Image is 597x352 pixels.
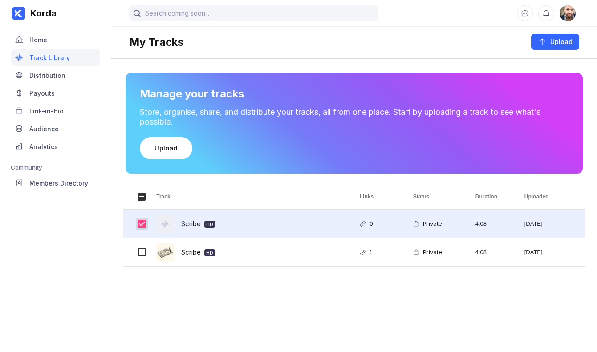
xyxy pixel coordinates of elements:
[156,243,174,261] img: cover art
[140,137,192,159] button: Upload
[29,36,47,44] div: Home
[413,194,430,200] span: Status
[156,194,170,200] span: Track
[11,138,100,156] a: Analytics
[129,5,378,21] input: Search coming soon...
[560,5,576,21] div: Joseph Lofthouse
[154,144,178,153] div: Upload
[29,54,70,61] div: Track Library
[366,242,372,263] div: 1
[514,210,585,238] div: [DATE]
[11,164,100,171] div: Community
[514,238,585,266] div: [DATE]
[560,5,576,21] img: 160x160
[11,31,100,49] a: Home
[531,34,579,50] button: Upload
[465,238,514,266] div: 4:08
[524,194,549,200] span: Uploaded
[181,213,215,234] a: Scribe HD
[206,249,213,256] div: HD
[11,120,100,138] a: Audience
[181,242,215,263] div: Scribe
[140,107,569,126] div: Store, organise, share, and distribute your tracks, all from one place. Start by uploading a trac...
[29,179,88,187] div: Members Directory
[129,36,183,49] div: My Tracks
[29,72,65,79] div: Distribution
[547,37,573,46] div: Upload
[29,107,64,115] div: Link-in-bio
[25,8,57,19] div: Korda
[465,210,514,238] div: 4:08
[206,221,213,228] div: HD
[11,85,100,102] a: Payouts
[11,174,100,192] a: Members Directory
[419,242,442,263] div: Private
[140,87,569,100] div: Manage your tracks
[366,213,373,234] div: 0
[360,194,374,200] span: Links
[11,102,100,120] a: Link-in-bio
[29,89,55,97] div: Payouts
[11,49,100,67] a: Track Library
[419,213,442,234] div: Private
[29,125,59,133] div: Audience
[11,67,100,85] a: Distribution
[181,242,215,263] a: Scribe HD
[29,143,58,150] div: Analytics
[475,194,497,200] span: Duration
[181,213,215,234] div: Scribe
